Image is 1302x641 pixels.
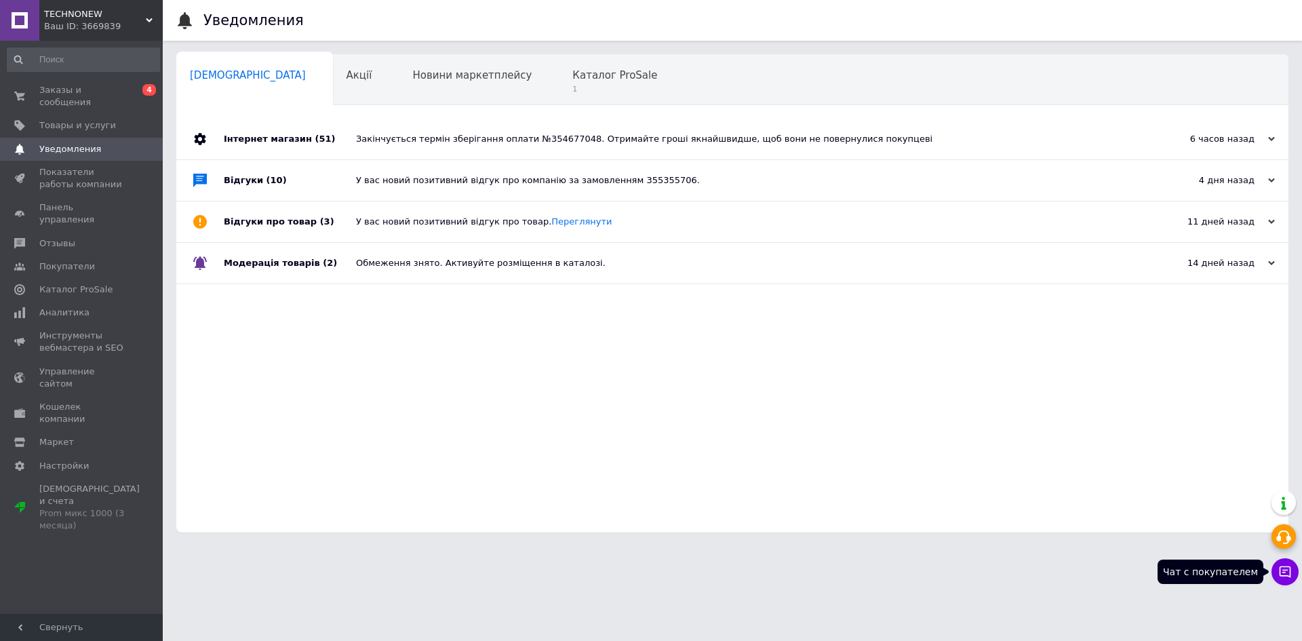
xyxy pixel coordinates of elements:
[572,69,657,81] span: Каталог ProSale
[1139,216,1275,228] div: 11 дней назад
[39,201,125,226] span: Панель управления
[39,483,140,532] span: [DEMOGRAPHIC_DATA] и счета
[190,69,306,81] span: [DEMOGRAPHIC_DATA]
[39,460,89,472] span: Настройки
[39,237,75,250] span: Отзывы
[39,436,74,448] span: Маркет
[203,12,304,28] h1: Уведомления
[142,84,156,96] span: 4
[224,201,356,242] div: Відгуки про товар
[1139,133,1275,145] div: 6 часов назад
[320,216,334,227] span: (3)
[224,119,356,159] div: Інтернет магазин
[39,84,125,109] span: Заказы и сообщения
[39,401,125,425] span: Кошелек компании
[356,174,1139,187] div: У вас новий позитивний відгук про компанію за замовленням 355355706.
[224,243,356,284] div: Модерація товарів
[356,257,1139,269] div: Обмеження знято. Активуйте розміщення в каталозі.
[39,119,116,132] span: Товары и услуги
[267,175,287,185] span: (10)
[551,216,612,227] a: Переглянути
[39,507,140,532] div: Prom микс 1000 (3 месяца)
[7,47,160,72] input: Поиск
[412,69,532,81] span: Новини маркетплейсу
[39,366,125,390] span: Управление сайтом
[39,143,101,155] span: Уведомления
[323,258,337,268] span: (2)
[39,330,125,354] span: Инструменты вебмастера и SEO
[44,8,146,20] span: TECHNONEW
[315,134,335,144] span: (51)
[39,307,90,319] span: Аналитика
[347,69,372,81] span: Акції
[1271,558,1299,585] button: Чат с покупателем
[1139,257,1275,269] div: 14 дней назад
[44,20,163,33] div: Ваш ID: 3669839
[1158,560,1263,584] div: Чат с покупателем
[356,133,1139,145] div: Закінчується термін зберігання оплати №354677048. Отримайте гроші якнайшвидше, щоб вони не поверн...
[224,160,356,201] div: Відгуки
[1139,174,1275,187] div: 4 дня назад
[39,284,113,296] span: Каталог ProSale
[356,216,1139,228] div: У вас новий позитивний відгук про товар.
[39,166,125,191] span: Показатели работы компании
[572,84,657,94] span: 1
[39,260,95,273] span: Покупатели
